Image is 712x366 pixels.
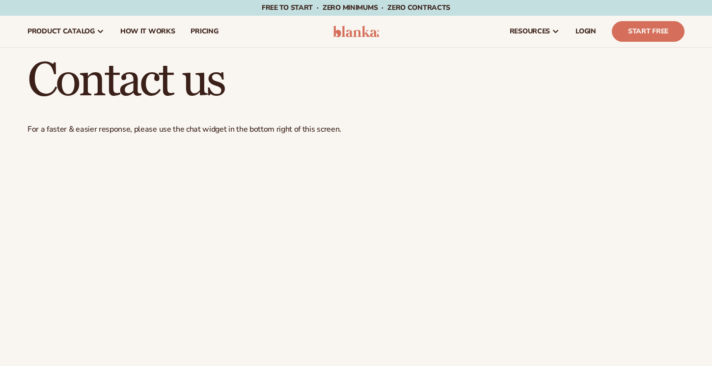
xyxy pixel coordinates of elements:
p: For a faster & easier response, please use the chat widget in the bottom right of this screen. [27,124,685,135]
a: LOGIN [568,16,604,47]
a: resources [502,16,568,47]
span: LOGIN [575,28,596,35]
span: pricing [191,28,218,35]
img: logo [333,26,380,37]
span: How It Works [120,28,175,35]
a: How It Works [112,16,183,47]
a: product catalog [20,16,112,47]
span: product catalog [27,28,95,35]
a: Start Free [612,21,685,42]
span: resources [510,28,550,35]
h1: Contact us [27,57,685,105]
span: Free to start · ZERO minimums · ZERO contracts [262,3,450,12]
a: pricing [183,16,226,47]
